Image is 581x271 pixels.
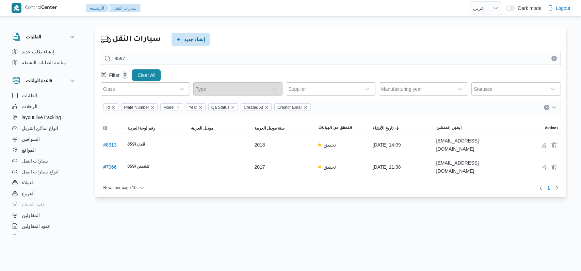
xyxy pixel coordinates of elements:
[125,123,188,134] button: رقم لوحة العربية
[132,69,161,81] button: Clear All
[474,86,492,92] div: Statuses
[556,4,570,12] span: Logout
[544,105,549,110] button: Clear input
[103,86,115,92] div: Class
[186,103,206,111] span: Year
[101,52,561,65] input: Search...
[127,163,149,171] b: همس8597
[436,159,495,175] span: [EMAIL_ADDRESS][DOMAIN_NAME]
[22,91,37,100] span: الطلبات
[395,125,400,131] svg: Sorted in descending order
[277,104,302,111] span: Creator Email
[7,46,82,71] div: الطلبات
[10,90,79,101] button: الطلبات
[22,233,50,241] span: اجهزة التليفون
[111,105,115,109] button: Remove Id from selection in this group
[191,125,213,131] span: موديل العربية
[370,123,434,134] button: تاريخ الأنشاءSorted in descending order
[22,222,51,230] span: عقود المقاولين
[22,113,61,121] span: layout.liveTracking
[255,141,265,149] span: 2018
[188,123,252,134] button: موديل العربية
[10,46,79,57] button: إنشاء طلب جديد
[184,35,205,44] span: إنشاء جديد
[124,104,149,111] span: Plate Number
[545,125,558,131] span: Actions
[22,200,46,208] span: عقود العملاء
[198,105,203,109] button: Remove Year from selection in this group
[436,137,495,153] span: [EMAIL_ADDRESS][DOMAIN_NAME]
[10,155,79,166] button: سيارات النقل
[373,163,401,171] span: [DATE] 11:38
[22,124,59,132] span: انواع اماكن التنزيل
[22,179,35,187] span: العملاء
[436,125,462,131] span: ايميل المنشئ
[545,184,553,192] button: Page 1 of 1
[163,104,175,111] span: Model
[22,211,40,219] span: المقاولين
[324,163,336,171] p: تحقيق
[545,1,573,15] button: Logout
[324,141,336,149] p: تحقيق
[26,33,41,41] h3: الطلبات
[288,86,306,92] div: Supplier
[103,103,118,111] span: Id
[12,33,76,41] button: الطلبات
[10,112,79,123] button: layout.liveTracking
[22,102,37,111] span: الرحلات
[176,105,180,109] button: Remove Model from selection in this group
[123,71,128,79] p: 0
[318,125,352,131] span: التحقق من البيانات
[109,72,120,78] p: Filter
[10,210,79,221] button: المقاولين
[107,104,110,111] span: Id
[255,125,285,131] span: سنة موديل العربية
[22,135,40,143] span: السواقين
[12,77,76,85] button: قاعدة البيانات
[553,184,561,192] button: Next page
[10,177,79,188] button: العملاء
[41,5,57,11] b: Center
[22,48,54,56] span: إنشاء طلب جديد
[22,189,35,198] span: الفروع
[381,86,422,92] div: Manufacturing year
[537,184,545,192] button: Previous page
[10,57,79,68] button: متابعة الطلبات النشطة
[103,125,108,131] span: ID
[10,166,79,177] button: انواع سيارات النقل
[22,157,48,165] span: سيارات النقل
[548,184,550,192] span: 1
[208,103,238,111] span: Qa Status
[101,123,125,134] button: ID
[189,104,197,111] span: Year
[22,146,36,154] span: المواقع
[103,164,117,170] button: #7066
[86,4,110,12] button: الرئيسيه
[26,77,52,85] h3: قاعدة البيانات
[10,145,79,155] button: المواقع
[121,103,158,111] span: Plate Number
[373,125,393,131] span: تاريخ الأنشاء; Sorted in descending order
[10,188,79,199] button: الفروع
[241,103,272,111] span: Created At
[252,123,316,134] button: سنة موديل العربية
[127,141,145,149] b: قدن8597
[211,104,229,111] span: Qa Status
[373,141,401,149] span: [DATE] 14:09
[551,105,557,110] button: Open list of options
[22,168,59,176] span: انواع سيارات النقل
[10,199,79,210] button: عقود العملاء
[172,33,210,46] button: إنشاء جديد
[10,134,79,145] button: السواقين
[231,105,235,109] button: Remove Qa Status from selection in this group
[22,58,66,67] span: متابعة الطلبات النشطة
[10,221,79,232] button: عقود المقاولين
[10,232,79,242] button: اجهزة التليفون
[264,105,269,109] button: Remove Created At from selection in this group
[515,5,541,11] span: Dark mode
[274,103,311,111] span: Creator Email
[112,34,161,46] h2: سيارات النقل
[160,103,183,111] span: Model
[7,90,82,237] div: قاعدة البيانات
[127,125,156,131] span: رقم لوحة العربية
